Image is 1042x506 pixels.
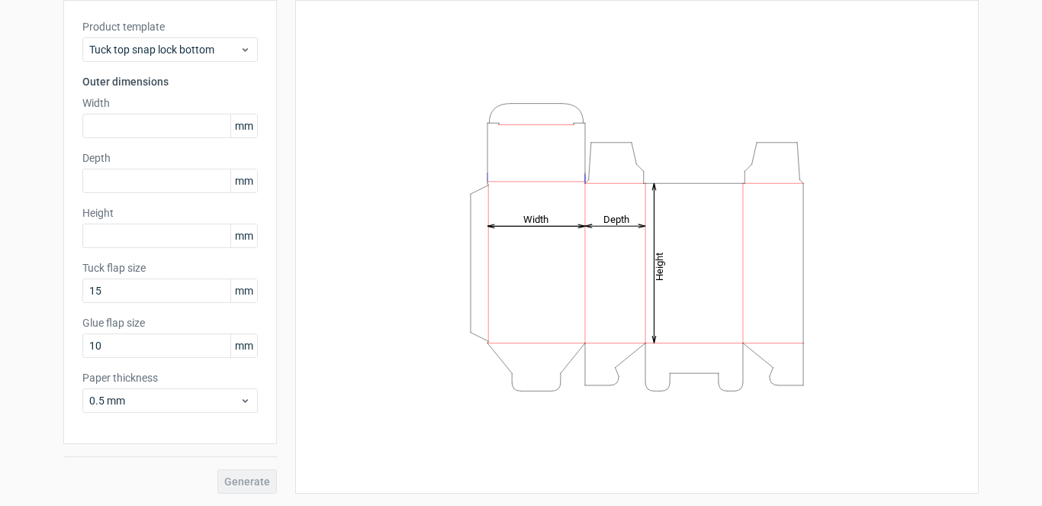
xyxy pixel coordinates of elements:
[89,393,240,408] span: 0.5 mm
[654,252,665,280] tspan: Height
[230,169,257,192] span: mm
[82,370,258,385] label: Paper thickness
[230,279,257,302] span: mm
[89,42,240,57] span: Tuck top snap lock bottom
[523,213,548,224] tspan: Width
[230,224,257,247] span: mm
[230,114,257,137] span: mm
[230,334,257,357] span: mm
[82,19,258,34] label: Product template
[82,205,258,221] label: Height
[82,74,258,89] h3: Outer dimensions
[82,260,258,276] label: Tuck flap size
[603,213,629,224] tspan: Depth
[82,95,258,111] label: Width
[82,315,258,330] label: Glue flap size
[82,150,258,166] label: Depth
